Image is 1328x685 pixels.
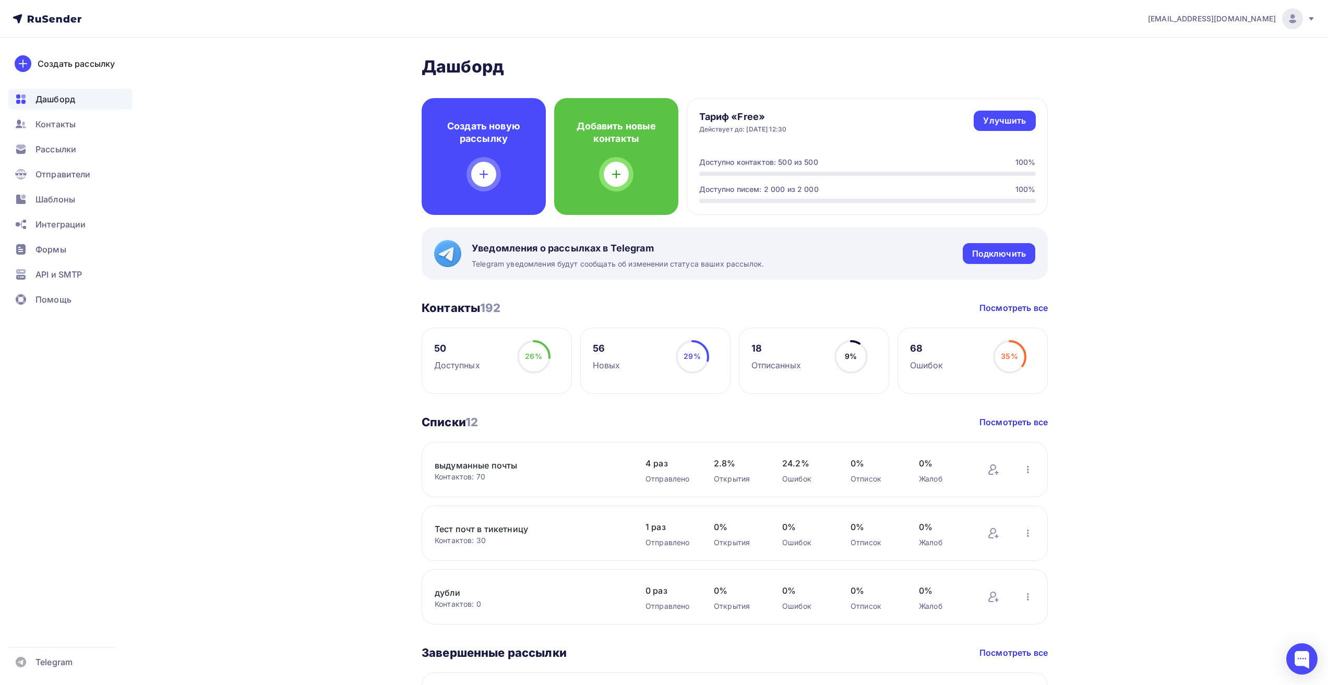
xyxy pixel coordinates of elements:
div: Новых [593,359,620,371]
span: 24.2% [782,457,830,470]
span: 29% [684,352,700,360]
span: Дашборд [35,93,75,105]
div: Контактов: 0 [435,599,625,609]
a: [EMAIL_ADDRESS][DOMAIN_NAME] [1148,8,1315,29]
div: Жалоб [919,537,966,548]
a: Посмотреть все [979,302,1048,314]
span: Помощь [35,293,71,306]
div: Отписок [851,474,898,484]
a: Шаблоны [8,189,133,210]
div: Улучшить [983,115,1026,127]
div: Открытия [714,537,761,548]
a: Посмотреть все [979,416,1048,428]
span: 192 [480,301,500,315]
h3: Контакты [422,301,501,315]
span: 0% [919,521,966,533]
a: Контакты [8,114,133,135]
div: Ошибок [910,359,943,371]
h4: Создать новую рассылку [438,120,529,145]
span: 1 раз [645,521,693,533]
span: Рассылки [35,143,76,155]
div: Действует до: [DATE] 12:30 [699,125,787,134]
div: 56 [593,342,620,355]
div: Отписок [851,537,898,548]
a: выдуманные почты [435,459,612,472]
span: 0% [782,521,830,533]
a: Отправители [8,164,133,185]
h2: Дашборд [422,56,1048,77]
span: 0% [851,457,898,470]
div: Доступных [434,359,480,371]
span: 0% [714,584,761,597]
span: Telegram уведомления будут сообщать об изменении статуса ваших рассылок. [472,259,764,269]
span: 0% [919,584,966,597]
div: Открытия [714,601,761,611]
span: 0% [919,457,966,470]
div: Контактов: 30 [435,535,625,546]
span: Контакты [35,118,76,130]
span: Формы [35,243,66,256]
span: Telegram [35,656,73,668]
div: 68 [910,342,943,355]
div: Открытия [714,474,761,484]
div: Ошибок [782,601,830,611]
h4: Тариф «Free» [699,111,787,123]
div: Отписанных [751,359,801,371]
a: дубли [435,586,612,599]
span: 0 раз [645,584,693,597]
h3: Завершенные рассылки [422,645,567,660]
div: Контактов: 70 [435,472,625,482]
div: Ошибок [782,474,830,484]
span: Шаблоны [35,193,75,206]
span: 35% [1001,352,1018,360]
span: 0% [782,584,830,597]
div: Отправлено [645,601,693,611]
div: Отправлено [645,474,693,484]
h3: Списки [422,415,478,429]
span: 0% [851,584,898,597]
div: Жалоб [919,474,966,484]
div: 18 [751,342,801,355]
div: Создать рассылку [38,57,115,70]
span: 4 раз [645,457,693,470]
a: Формы [8,239,133,260]
span: 12 [465,415,478,429]
div: Доступно контактов: 500 из 500 [699,157,818,167]
div: 100% [1015,184,1036,195]
div: Жалоб [919,601,966,611]
span: Уведомления о рассылках в Telegram [472,242,764,255]
span: [EMAIL_ADDRESS][DOMAIN_NAME] [1148,14,1276,24]
a: Тест почт в тикетницу [435,523,612,535]
div: Ошибок [782,537,830,548]
span: 9% [845,352,857,360]
div: Отправлено [645,537,693,548]
div: Доступно писем: 2 000 из 2 000 [699,184,819,195]
a: Рассылки [8,139,133,160]
div: Отписок [851,601,898,611]
span: Отправители [35,168,91,181]
a: Посмотреть все [979,646,1048,659]
span: API и SMTP [35,268,82,281]
span: 26% [525,352,542,360]
div: Подключить [972,248,1026,260]
a: Дашборд [8,89,133,110]
div: 100% [1015,157,1036,167]
span: 0% [851,521,898,533]
span: Интеграции [35,218,86,231]
span: 2.8% [714,457,761,470]
span: 0% [714,521,761,533]
div: 50 [434,342,480,355]
h4: Добавить новые контакты [571,120,662,145]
